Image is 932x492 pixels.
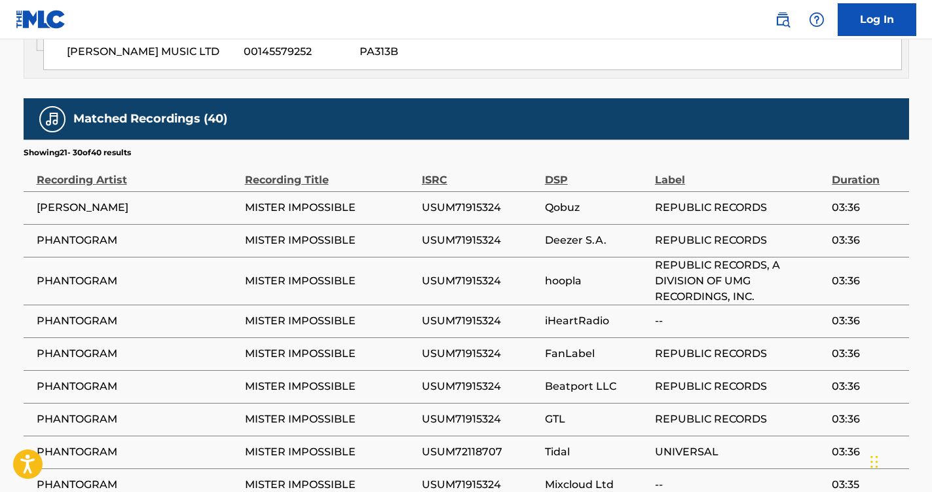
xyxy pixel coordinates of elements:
[832,411,902,427] span: 03:36
[422,379,538,394] span: USUM71915324
[422,159,538,188] div: ISRC
[655,257,825,305] span: REPUBLIC RECORDS, A DIVISION OF UMG RECORDINGS, INC.
[545,346,648,362] span: FanLabel
[245,411,415,427] span: MISTER IMPOSSIBLE
[245,233,415,248] span: MISTER IMPOSSIBLE
[244,44,350,60] span: 00145579252
[809,12,825,28] img: help
[37,444,238,460] span: PHANTOGRAM
[832,273,902,289] span: 03:36
[422,233,538,248] span: USUM71915324
[655,346,825,362] span: REPUBLIC RECORDS
[655,379,825,394] span: REPUBLIC RECORDS
[245,273,415,289] span: MISTER IMPOSSIBLE
[832,313,902,329] span: 03:36
[832,379,902,394] span: 03:36
[245,379,415,394] span: MISTER IMPOSSIBLE
[245,313,415,329] span: MISTER IMPOSSIBLE
[832,200,902,216] span: 03:36
[245,200,415,216] span: MISTER IMPOSSIBLE
[545,200,648,216] span: Qobuz
[37,411,238,427] span: PHANTOGRAM
[545,411,648,427] span: GTL
[422,444,538,460] span: USUM72118707
[245,159,415,188] div: Recording Title
[422,346,538,362] span: USUM71915324
[37,273,238,289] span: PHANTOGRAM
[16,10,66,29] img: MLC Logo
[655,313,825,329] span: --
[45,111,60,127] img: Matched Recordings
[73,111,227,126] h5: Matched Recordings (40)
[770,7,796,33] a: Public Search
[545,379,648,394] span: Beatport LLC
[360,44,493,60] span: PA313B
[37,346,238,362] span: PHANTOGRAM
[545,444,648,460] span: Tidal
[655,411,825,427] span: REPUBLIC RECORDS
[37,379,238,394] span: PHANTOGRAM
[655,233,825,248] span: REPUBLIC RECORDS
[422,313,538,329] span: USUM71915324
[775,12,791,28] img: search
[655,200,825,216] span: REPUBLIC RECORDS
[37,233,238,248] span: PHANTOGRAM
[545,273,648,289] span: hoopla
[422,411,538,427] span: USUM71915324
[545,313,648,329] span: iHeartRadio
[838,3,916,36] a: Log In
[37,200,238,216] span: [PERSON_NAME]
[422,200,538,216] span: USUM71915324
[870,442,878,482] div: Drag
[832,444,902,460] span: 03:36
[24,147,131,159] p: Showing 21 - 30 of 40 results
[67,44,234,60] span: [PERSON_NAME] MUSIC LTD
[545,159,648,188] div: DSP
[245,346,415,362] span: MISTER IMPOSSIBLE
[832,233,902,248] span: 03:36
[832,159,902,188] div: Duration
[245,444,415,460] span: MISTER IMPOSSIBLE
[37,313,238,329] span: PHANTOGRAM
[37,159,238,188] div: Recording Artist
[804,7,830,33] div: Help
[655,444,825,460] span: UNIVERSAL
[867,429,932,492] iframe: Chat Widget
[655,159,825,188] div: Label
[545,233,648,248] span: Deezer S.A.
[832,346,902,362] span: 03:36
[422,273,538,289] span: USUM71915324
